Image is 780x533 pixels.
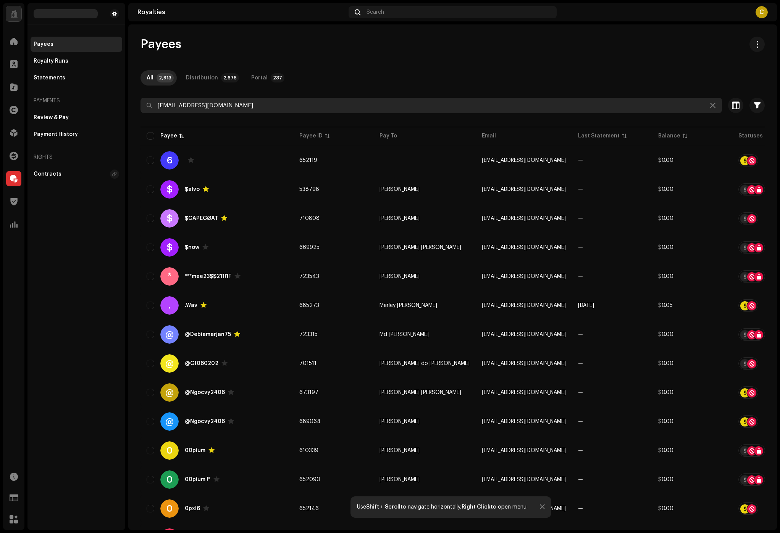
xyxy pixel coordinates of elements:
span: 723315 [299,332,318,337]
re-m-nav-item: Review & Pay [31,110,122,125]
div: .Wav [185,303,197,308]
div: Last Statement [578,132,620,140]
span: $0.00 [658,187,673,192]
div: $CAPEGØAT [185,216,218,221]
span: pmgwavey@gmail.com [482,303,566,308]
div: $now [185,245,199,250]
span: partho25775@gmail.com [482,332,566,337]
div: 00pium !* [185,477,210,482]
span: ngocvy46@freesourcecodes.com [482,390,566,395]
span: ngocvy2@edny.net [482,419,566,424]
div: @ [160,325,179,344]
div: $ [160,238,179,257]
div: $ [160,209,179,228]
div: $ [160,180,179,199]
span: Damian Campbell [380,216,420,221]
span: Payees [140,37,181,52]
div: @Ngocvy2406 [185,390,225,395]
re-m-nav-item: Payment History [31,127,122,142]
span: $0.05 [658,303,673,308]
span: $0.00 [658,448,673,453]
span: 652146 [299,506,319,511]
span: Md Jahidul Islam [380,332,429,337]
span: $0.00 [658,361,673,366]
div: Statements [34,75,65,81]
div: 0pxl6 [185,506,200,511]
re-a-nav-header: Rights [31,148,122,166]
span: Lê Thị Ngọc Vy [380,419,420,424]
div: ***mee23$$211!1F [185,274,231,279]
span: 685273 [299,303,319,308]
div: 6 [160,151,179,170]
div: All [147,70,153,86]
div: @ [160,354,179,373]
span: mehmet bege [380,187,420,192]
div: 00pium [185,448,205,453]
span: lucian@123.com [482,158,566,163]
div: Royalties [137,9,346,15]
span: $0.00 [658,274,673,279]
span: Gustavo Figueiredo do Nascimento [380,361,470,366]
span: marknorthammusic@gmail.com [482,477,566,482]
span: 610339 [299,448,318,453]
div: $alvo [185,187,200,192]
span: $0.00 [658,245,673,250]
re-a-nav-header: Payments [31,92,122,110]
span: $0.00 [658,216,673,221]
span: 538798 [299,187,319,192]
span: $0.00 [658,158,673,163]
span: Ivan Myrnensky [380,274,420,279]
span: 689064 [299,419,321,424]
span: 701511 [299,361,317,366]
span: xsmithlunaa@gmail.com [482,245,566,250]
p-badge: 237 [271,73,284,82]
div: @Gf060202 [185,361,218,366]
span: slvtrr@duck.com [482,187,566,192]
div: Contracts [34,171,61,177]
re-m-nav-item: Statements [31,70,122,86]
span: — [578,332,583,337]
div: . [160,296,179,315]
div: Payee ID [299,132,323,140]
input: Search [140,98,722,113]
div: Balance [658,132,680,140]
span: 723543 [299,274,319,279]
div: Royalty Runs [34,58,68,64]
span: pmrtmedia@gmail.com [482,274,566,279]
div: Distribution [186,70,218,86]
div: @ [160,412,179,431]
span: Mark Northam [380,477,420,482]
span: $0.00 [658,477,673,482]
div: Payees [34,41,53,47]
span: $0.00 [658,390,673,395]
span: 652090 [299,477,320,482]
span: — [578,361,583,366]
span: — [578,448,583,453]
span: — [578,419,583,424]
span: — [578,187,583,192]
span: 710808 [299,216,320,221]
span: — [578,245,583,250]
span: Marley Sturdivant [380,303,437,308]
span: 673197 [299,390,318,395]
div: Payment History [34,131,78,137]
div: Use to navigate horizontally, to open menu. [357,504,528,510]
span: — [578,216,583,221]
div: 0 [160,441,179,460]
re-m-nav-item: Payees [31,37,122,52]
div: Payee [160,132,177,140]
p-badge: 2,676 [221,73,239,82]
span: 652119 [299,158,317,163]
span: — [578,274,583,279]
div: 0 [160,470,179,489]
span: zenquilie+1@gmail.com [482,448,566,453]
div: @Ngocvy2406 [185,419,225,424]
span: — [578,158,583,163]
span: $0.00 [658,506,673,511]
div: Portal [251,70,268,86]
span: — [578,477,583,482]
span: $0.00 [658,419,673,424]
re-m-nav-item: Contracts [31,166,122,182]
span: — [578,506,583,511]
